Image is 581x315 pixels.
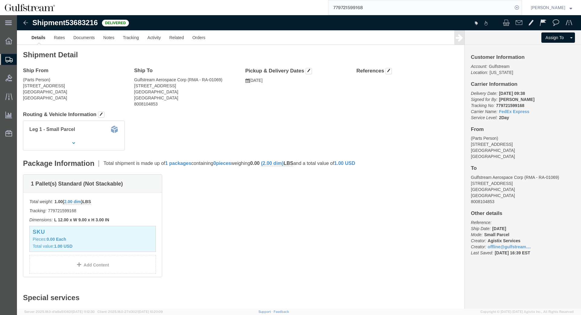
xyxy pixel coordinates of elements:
img: logo [4,3,55,12]
span: Client: 2025.18.0-27d3021 [97,310,163,313]
span: [DATE] 11:12:30 [72,310,95,313]
a: Support [258,310,274,313]
iframe: FS Legacy Container [17,15,581,309]
span: Jene Middleton [531,4,565,11]
span: [DATE] 10:20:09 [138,310,163,313]
span: Server: 2025.18.0-d1e9a510831 [24,310,95,313]
input: Search for shipment number, reference number [329,0,513,15]
span: Copyright © [DATE]-[DATE] Agistix Inc., All Rights Reserved [481,309,574,314]
a: Feedback [274,310,289,313]
button: [PERSON_NAME] [530,4,573,11]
